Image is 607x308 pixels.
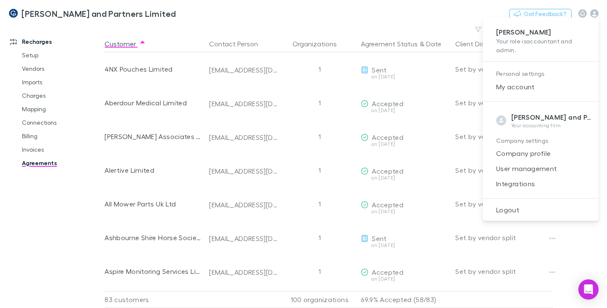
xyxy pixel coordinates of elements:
p: [PERSON_NAME] [496,28,585,37]
span: User management [489,163,592,174]
p: Your role is accountant and admin . [496,37,585,54]
p: Your accounting firm [511,122,592,129]
span: Company profile [489,148,592,158]
span: Logout [489,205,592,215]
p: Personal settings [496,69,585,79]
div: Open Intercom Messenger [578,279,599,300]
span: My account [489,82,592,92]
span: Integrations [489,179,592,189]
p: Company settings [496,136,585,146]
